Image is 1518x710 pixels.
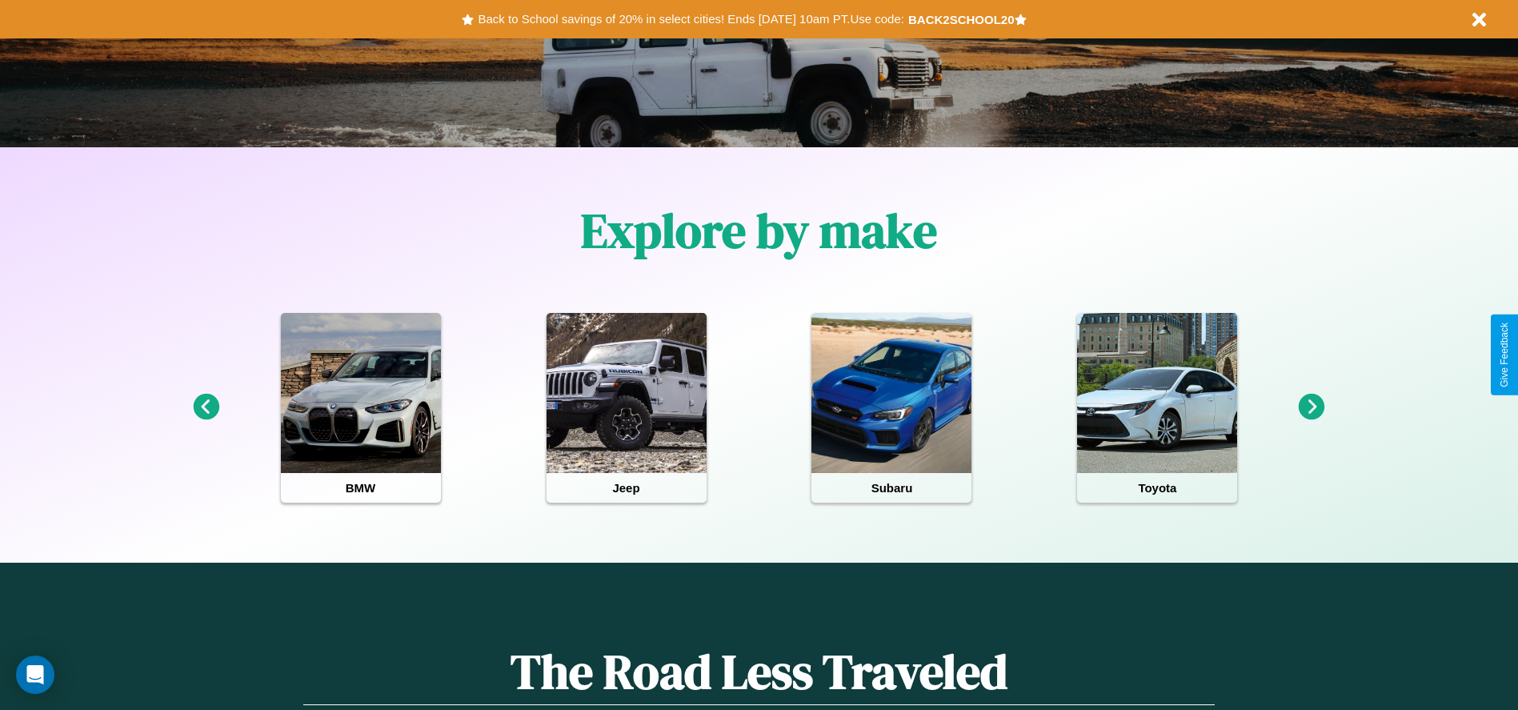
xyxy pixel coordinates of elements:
[547,473,707,503] h4: Jeep
[1499,323,1510,387] div: Give Feedback
[581,198,937,263] h1: Explore by make
[811,473,971,503] h4: Subaru
[16,656,54,694] div: Open Intercom Messenger
[474,8,907,30] button: Back to School savings of 20% in select cities! Ends [DATE] 10am PT.Use code:
[908,13,1015,26] b: BACK2SCHOOL20
[303,639,1214,705] h1: The Road Less Traveled
[1077,473,1237,503] h4: Toyota
[281,473,441,503] h4: BMW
